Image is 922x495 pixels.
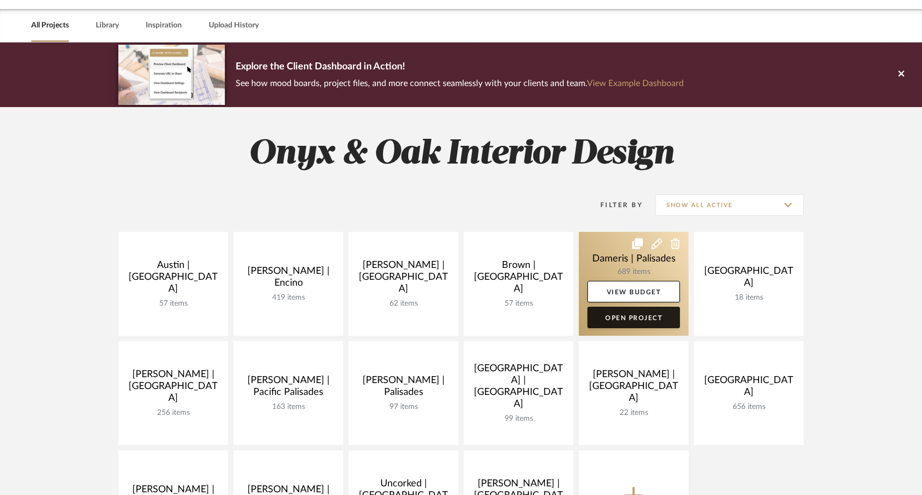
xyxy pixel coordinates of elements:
[74,134,848,174] h2: Onyx & Oak Interior Design
[357,402,450,412] div: 97 items
[703,402,795,412] div: 656 items
[587,281,680,302] a: View Budget
[703,265,795,293] div: [GEOGRAPHIC_DATA]
[127,259,219,299] div: Austin | [GEOGRAPHIC_DATA]
[31,18,69,33] a: All Projects
[242,293,335,302] div: 419 items
[472,414,565,423] div: 99 items
[242,265,335,293] div: [PERSON_NAME] | Encino
[357,259,450,299] div: [PERSON_NAME] | [GEOGRAPHIC_DATA]
[472,363,565,414] div: [GEOGRAPHIC_DATA] | [GEOGRAPHIC_DATA]
[357,374,450,402] div: [PERSON_NAME] | Palisades
[96,18,119,33] a: Library
[242,402,335,412] div: 163 items
[472,299,565,308] div: 57 items
[209,18,259,33] a: Upload History
[127,408,219,418] div: 256 items
[586,200,643,210] div: Filter By
[242,374,335,402] div: [PERSON_NAME] | Pacific Palisades
[587,307,680,328] a: Open Project
[236,76,684,91] p: See how mood boards, project files, and more connect seamlessly with your clients and team.
[127,299,219,308] div: 57 items
[703,293,795,302] div: 18 items
[118,45,225,104] img: d5d033c5-7b12-40c2-a960-1ecee1989c38.png
[472,259,565,299] div: Brown | [GEOGRAPHIC_DATA]
[587,79,684,88] a: View Example Dashboard
[236,59,684,76] p: Explore the Client Dashboard in Action!
[587,408,680,418] div: 22 items
[703,374,795,402] div: [GEOGRAPHIC_DATA]
[127,369,219,408] div: [PERSON_NAME] | [GEOGRAPHIC_DATA]
[146,18,182,33] a: Inspiration
[587,369,680,408] div: [PERSON_NAME] | [GEOGRAPHIC_DATA]
[357,299,450,308] div: 62 items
